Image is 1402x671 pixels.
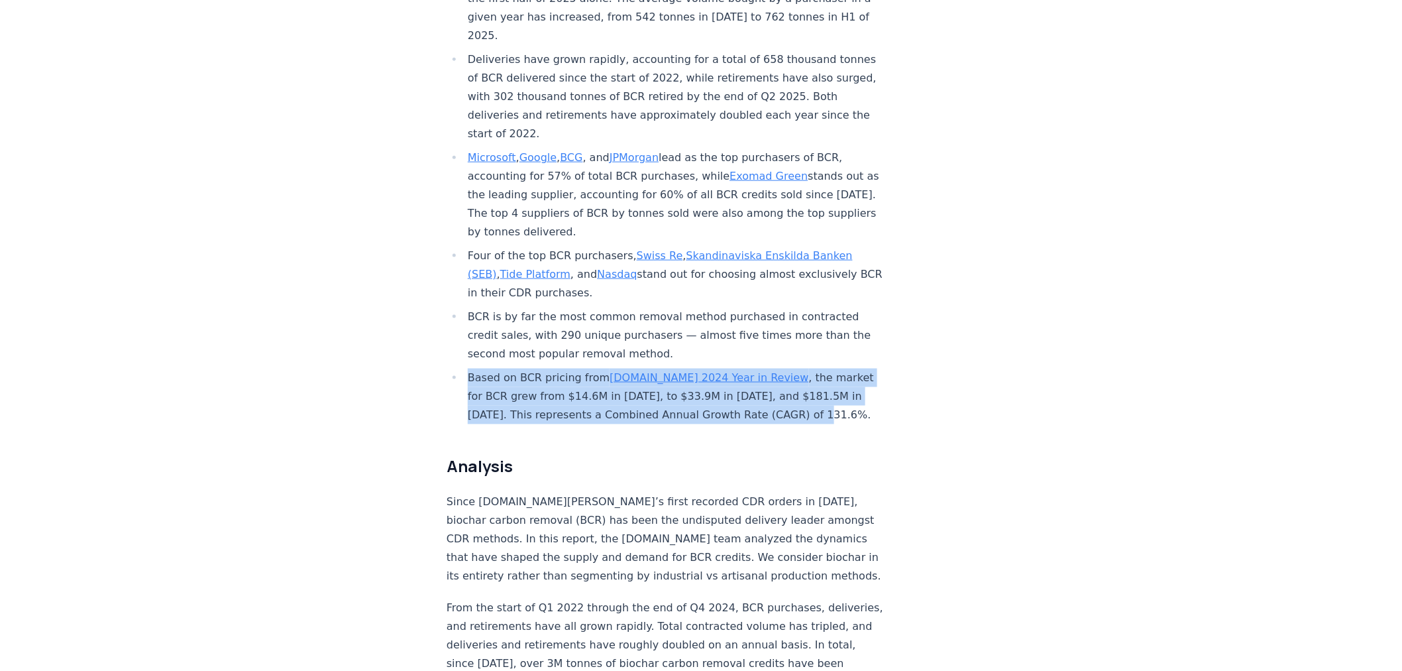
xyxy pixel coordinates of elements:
a: BCG [560,151,582,164]
a: Swiss Re [637,249,683,262]
li: Based on BCR pricing from , the market for BCR grew from $14.6M in [DATE], to $33.9M in [DATE], a... [464,369,885,424]
li: Four of the top BCR purchasers, , , , and stand out for choosing almost exclusively BCR in their ... [464,247,885,302]
a: Microsoft [468,151,516,164]
li: BCR is by far the most common removal method purchased in contracted credit sales, with 290 uniqu... [464,308,885,363]
p: Since [DOMAIN_NAME][PERSON_NAME]’s first recorded CDR orders in [DATE], biochar carbon removal (B... [447,493,885,586]
h2: Analysis [447,456,885,477]
li: , , , and lead as the top purchasers of BCR, accounting for 57% of total BCR purchases, while sta... [464,149,885,241]
a: Exomad Green [729,170,808,182]
a: JPMorgan [610,151,659,164]
a: Nasdaq [597,268,637,280]
a: Tide Platform [500,268,570,280]
a: Google [519,151,557,164]
li: Deliveries have grown rapidly, accounting for a total of 658 thousand tonnes of BCR delivered sin... [464,50,885,143]
a: [DOMAIN_NAME] 2024 Year in Review [610,371,808,384]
